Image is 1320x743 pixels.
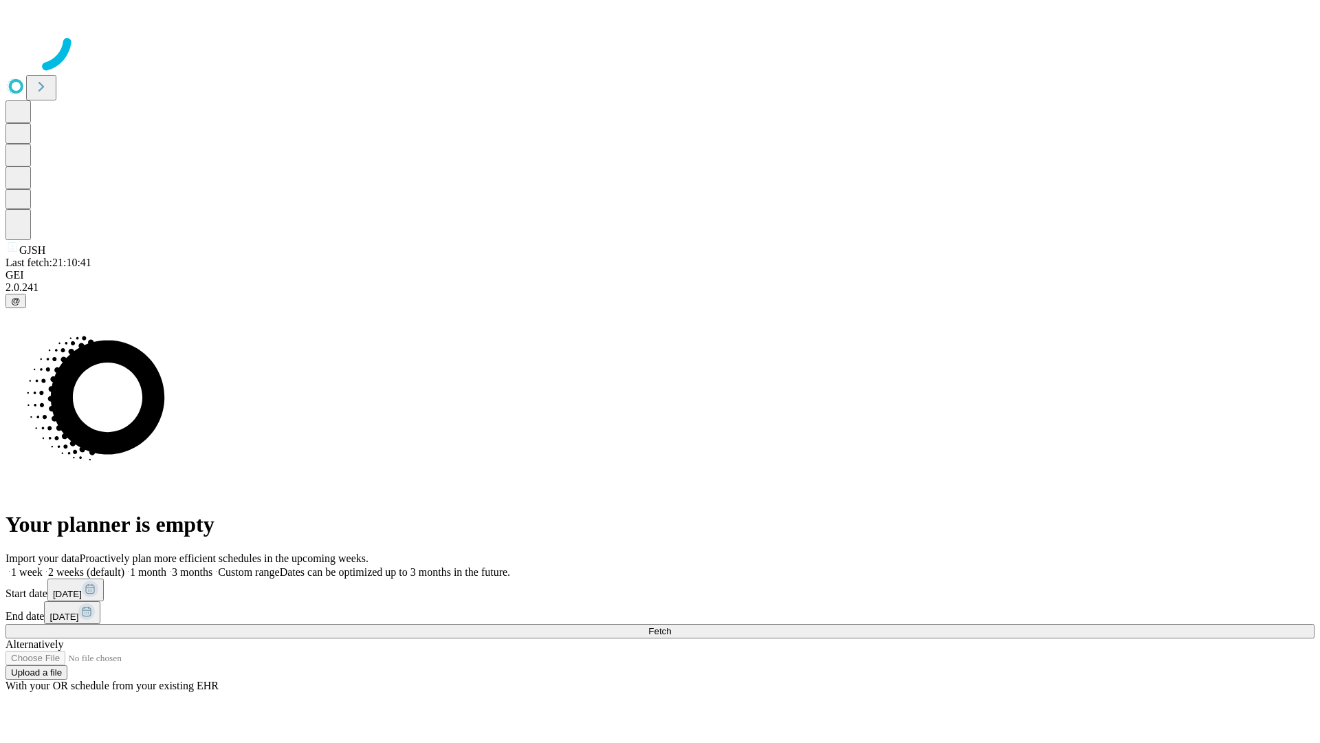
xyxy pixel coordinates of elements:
[648,626,671,636] span: Fetch
[5,601,1314,624] div: End date
[218,566,279,578] span: Custom range
[5,294,26,308] button: @
[5,638,63,650] span: Alternatively
[44,601,100,624] button: [DATE]
[47,579,104,601] button: [DATE]
[19,244,45,256] span: GJSH
[5,269,1314,281] div: GEI
[172,566,212,578] span: 3 months
[5,512,1314,537] h1: Your planner is empty
[48,566,124,578] span: 2 weeks (default)
[5,552,80,564] span: Import your data
[80,552,368,564] span: Proactively plan more efficient schedules in the upcoming weeks.
[5,680,219,691] span: With your OR schedule from your existing EHR
[5,665,67,680] button: Upload a file
[5,281,1314,294] div: 2.0.241
[5,257,91,268] span: Last fetch: 21:10:41
[49,612,78,622] span: [DATE]
[5,579,1314,601] div: Start date
[280,566,510,578] span: Dates can be optimized up to 3 months in the future.
[53,589,82,599] span: [DATE]
[130,566,166,578] span: 1 month
[5,624,1314,638] button: Fetch
[11,566,43,578] span: 1 week
[11,296,21,306] span: @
